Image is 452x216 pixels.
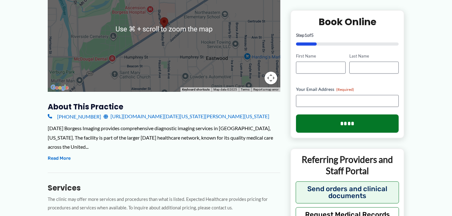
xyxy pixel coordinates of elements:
[48,112,101,121] a: [PHONE_NUMBER]
[296,53,345,59] label: First Name
[349,53,399,59] label: Last Name
[296,16,399,28] h2: Book Online
[296,154,399,177] p: Referring Providers and Staff Portal
[296,86,399,92] label: Your Email Address
[311,32,314,38] span: 5
[296,181,399,203] button: Send orders and clinical documents
[241,88,250,91] a: Terms (opens in new tab)
[48,102,280,112] h3: About this practice
[48,155,71,162] button: Read More
[182,87,210,92] button: Keyboard shortcuts
[265,72,277,84] button: Map camera controls
[49,84,70,92] img: Google
[304,32,307,38] span: 1
[104,112,269,121] a: [URL][DOMAIN_NAME][DATE][US_STATE][PERSON_NAME][US_STATE]
[253,88,278,91] a: Report a map error
[213,88,237,91] span: Map data ©2025
[49,84,70,92] a: Open this area in Google Maps (opens a new window)
[48,124,280,152] div: [DATE] Borgess Imaging provides comprehensive diagnostic imaging services in [GEOGRAPHIC_DATA], [...
[48,183,280,193] h3: Services
[296,33,399,37] p: Step of
[48,195,280,212] p: The clinic may offer more services and procedures than what is listed. Expected Healthcare provid...
[336,87,354,92] span: (Required)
